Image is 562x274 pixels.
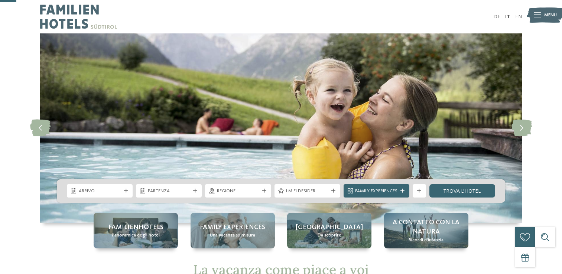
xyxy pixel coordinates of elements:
[108,223,163,232] span: Familienhotels
[79,188,121,195] span: Arrivo
[210,232,255,239] span: Una vacanza su misura
[505,14,510,19] a: IT
[40,33,522,223] img: Quale family experience volete vivere?
[286,188,328,195] span: I miei desideri
[544,12,557,19] span: Menu
[217,188,259,195] span: Regione
[355,188,397,195] span: Family Experiences
[493,14,500,19] a: DE
[148,188,190,195] span: Partenza
[318,232,341,239] span: Da scoprire
[191,213,275,248] a: Quale family experience volete vivere? Family experiences Una vacanza su misura
[94,213,178,248] a: Quale family experience volete vivere? Familienhotels Panoramica degli hotel
[287,213,371,248] a: Quale family experience volete vivere? [GEOGRAPHIC_DATA] Da scoprire
[384,213,468,248] a: Quale family experience volete vivere? A contatto con la natura Ricordi d’infanzia
[200,223,265,232] span: Family experiences
[429,184,495,198] a: trova l’hotel
[112,232,160,239] span: Panoramica degli hotel
[409,237,444,244] span: Ricordi d’infanzia
[296,223,363,232] span: [GEOGRAPHIC_DATA]
[515,14,522,19] a: EN
[391,218,462,237] span: A contatto con la natura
